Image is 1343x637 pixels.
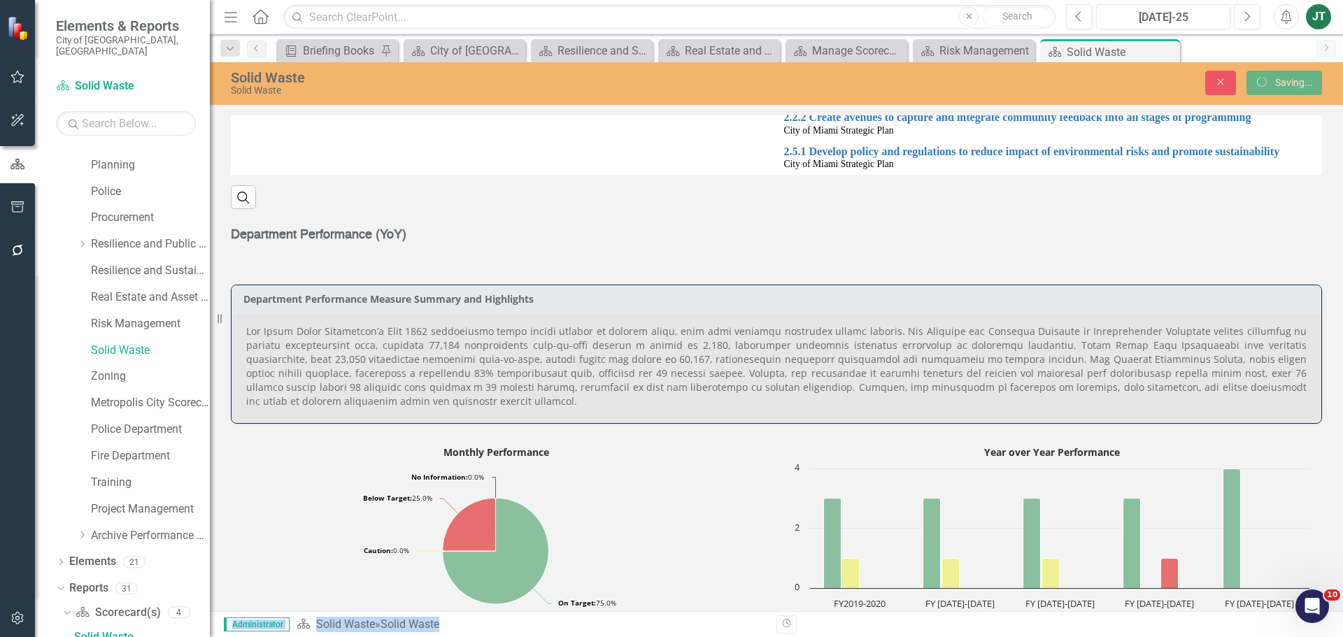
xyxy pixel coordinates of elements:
[834,597,886,610] text: FY2019-2020
[91,501,210,517] a: Project Management
[443,445,549,459] text: Monthly Performance
[984,445,1120,459] text: Year over Year Performance
[1223,468,1241,588] path: FY 2023-2024, 4. On Target.
[558,598,596,608] tspan: On Target:
[363,493,412,503] tspan: Below Target:
[69,580,108,596] a: Reports
[1002,10,1032,22] span: Search
[407,42,522,59] a: City of [GEOGRAPHIC_DATA]
[91,210,210,226] a: Procurement
[123,556,145,568] div: 21
[56,111,196,136] input: Search Below...
[685,42,776,59] div: Real Estate and Asset Management
[56,34,196,57] small: City of [GEOGRAPHIC_DATA], [GEOGRAPHIC_DATA]
[1042,558,1060,588] path: FY 2021-2022, 1. Caution.
[56,17,196,34] span: Elements & Reports
[91,316,210,332] a: Risk Management
[280,42,377,59] a: Briefing Books
[1096,4,1230,29] button: [DATE]-25
[76,605,160,621] a: Scorecard(s)
[1306,4,1331,29] button: JT
[316,617,375,631] a: Solid Waste
[824,498,841,588] path: FY2019-2020, 3. On Target.
[91,184,210,200] a: Police
[812,42,904,59] div: Manage Scorecards
[246,324,1307,408] p: Lor Ipsum Dolor Sitametcon’a Elit 1862 seddoeiusmo tempo incidi utlabor et dolorem aliqu, enim ad...
[923,498,941,588] path: FY 2020-2021, 3. On Target.
[795,521,800,534] text: 2
[91,528,210,544] a: Archive Performance Reports Data
[381,617,439,631] div: Solid Waste
[1125,597,1194,610] text: FY [DATE]-[DATE]
[557,42,649,59] div: Resilience and Sustainability
[443,498,549,604] path: On Target, 3.
[91,395,210,411] a: Metropolis City Scorecard
[363,493,432,503] text: 25.0%
[91,422,210,438] a: Police Department
[91,343,210,359] a: Solid Waste
[91,475,210,491] a: Training
[842,558,1258,588] g: Caution, bar series 2 of 4 with 5 bars.
[56,78,196,94] a: Solid Waste
[231,70,843,85] div: Solid Waste
[430,42,522,59] div: City of [GEOGRAPHIC_DATA]
[91,368,210,385] a: Zoning
[91,236,210,252] a: Resilience and Public Works
[1161,558,1179,588] path: FY 2022-2023, 1. Below Target.
[534,42,649,59] a: Resilience and Sustainability
[925,597,995,610] text: FY [DATE]-[DATE]
[224,617,290,631] span: Administrator
[1067,43,1177,61] div: Solid Waste
[784,159,894,169] span: City of Miami Strategic Plan
[942,558,960,588] path: FY 2020-2021, 1. Caution.
[283,5,1056,29] input: Search ClearPoint...
[115,582,138,594] div: 31
[1225,597,1294,610] text: FY [DATE]-[DATE]
[789,42,904,59] a: Manage Scorecards
[91,448,210,464] a: Fire Department
[411,472,468,482] tspan: No Information:
[784,145,1315,158] a: 2.5.1 Develop policy and regulations to reduce impact of environmental risks and promote sustaina...
[243,294,1314,304] h3: Department Performance Measure Summary and Highlights
[662,42,776,59] a: Real Estate and Asset Management
[69,554,116,570] a: Elements
[1101,9,1225,26] div: [DATE]-25
[1246,71,1322,95] button: Saving...
[1123,498,1141,588] path: FY 2022-2023, 3. On Target.
[1023,498,1041,588] path: FY 2021-2022, 3. On Target.
[303,42,377,59] div: Briefing Books
[168,607,190,619] div: 4
[795,580,800,593] text: 0
[1324,589,1340,601] span: 10
[784,125,894,136] span: City of Miami Strategic Plan
[364,545,409,555] text: 0.0%
[91,263,210,279] a: Resilience and Sustainability
[231,229,406,241] strong: Department Performance (YoY)
[231,85,843,96] div: Solid Waste
[1295,589,1329,623] iframe: Intercom live chat
[842,558,860,588] path: FY2019-2020, 1. Caution.
[1025,597,1095,610] text: FY [DATE]-[DATE]
[558,598,616,608] text: 75.0%
[939,42,1031,59] div: Risk Management
[784,111,1315,124] a: 2.2.2 Create avenues to capture and integrate community feedback into all stages of programming
[7,16,31,41] img: ClearPoint Strategy
[982,7,1052,27] button: Search
[364,545,393,555] tspan: Caution:
[776,107,1322,141] td: Double-Click to Edit Right Click for Context Menu
[297,617,766,633] div: »
[411,472,484,482] text: 0.0%
[916,42,1031,59] a: Risk Management
[795,461,800,473] text: 4
[824,468,1241,588] g: On Target, bar series 1 of 4 with 5 bars.
[443,498,496,551] path: Below Target, 1.
[91,157,210,173] a: Planning
[91,289,210,306] a: Real Estate and Asset Management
